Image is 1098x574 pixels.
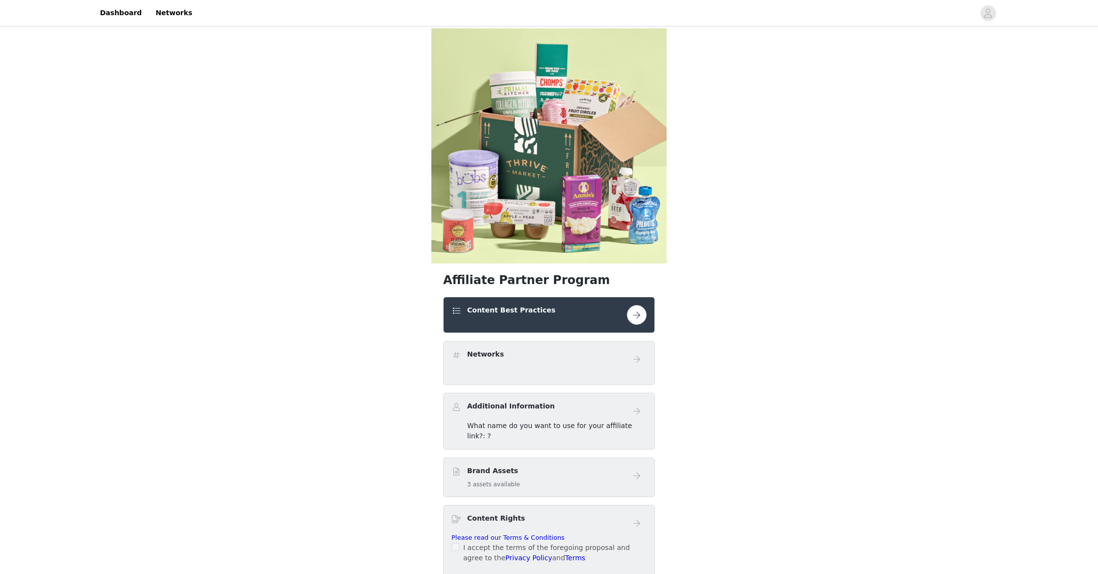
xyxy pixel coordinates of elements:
[565,554,585,562] a: Terms
[467,466,520,476] h4: Brand Assets
[467,349,504,359] h4: Networks
[150,2,198,24] a: Networks
[451,534,565,541] a: Please read our Terms & Conditions
[431,28,667,263] img: campaign image
[467,513,525,524] h4: Content Rights
[505,554,552,562] a: Privacy Policy
[443,271,655,289] h1: Affiliate Partner Program
[94,2,148,24] a: Dashboard
[467,480,520,489] h5: 3 assets available
[463,543,647,563] p: I accept the terms of the foregoing proposal and agree to the and
[443,341,655,385] div: Networks
[443,457,655,497] div: Brand Assets
[467,422,632,440] span: What name do you want to use for your affiliate link?: ?
[443,297,655,333] div: Content Best Practices
[467,401,555,411] h4: Additional Information
[467,305,555,315] h4: Content Best Practices
[443,393,655,450] div: Additional Information
[983,5,993,21] div: avatar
